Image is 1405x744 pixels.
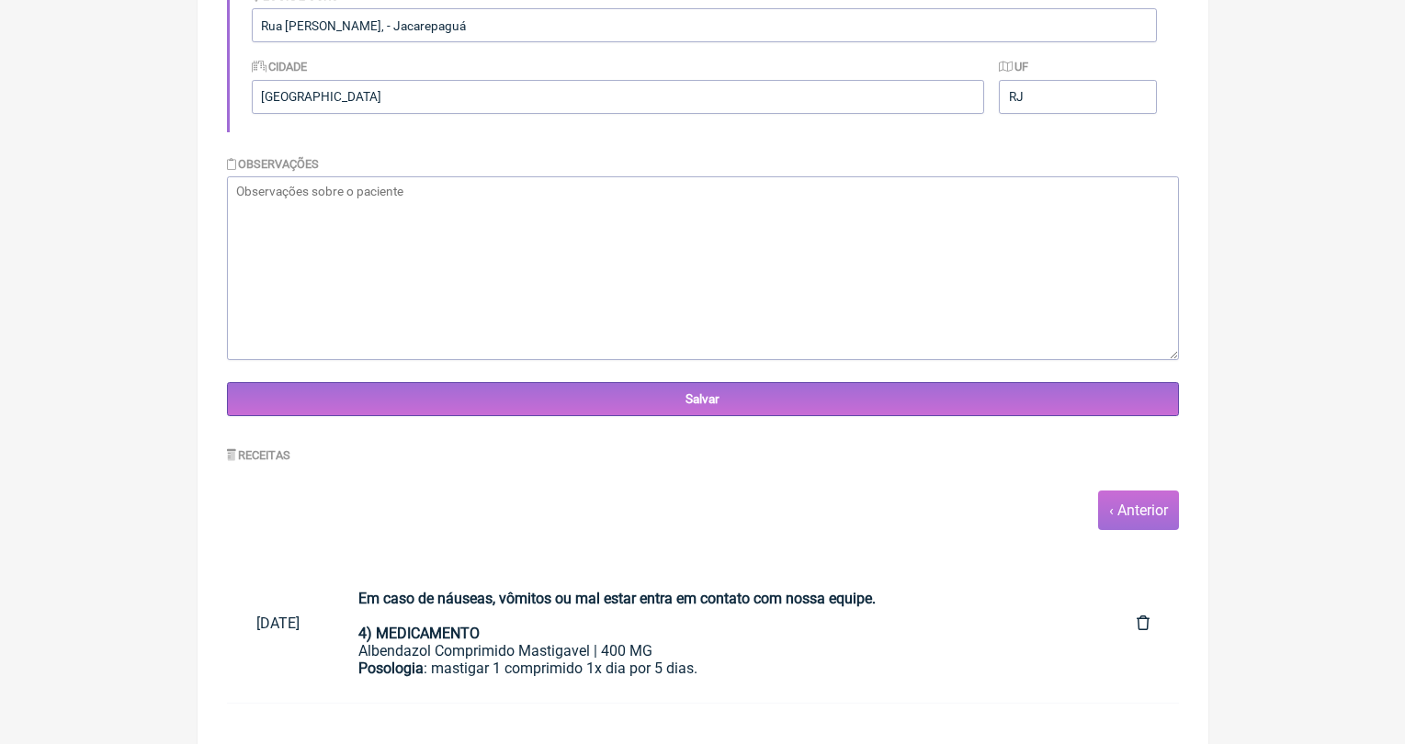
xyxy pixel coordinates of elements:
[252,80,985,114] input: Cidade
[358,625,480,642] strong: 4) MEDICAMENTO
[358,642,1078,659] div: Albendazol Comprimido Mastigavel | 400 MG
[227,382,1179,416] input: Salvar
[999,60,1028,73] label: UF
[227,448,291,462] label: Receitas
[227,157,320,171] label: Observações
[999,80,1156,114] input: UF
[358,659,424,677] strong: Posologia
[227,600,329,647] a: [DATE]
[227,490,1179,530] nav: pager
[329,559,1107,688] a: Protocolo de desparasitação:Uso oral:1) MANIPULADOCaryophyllus aromaticus / Tintura Cravo | 50mlA...
[358,590,876,607] strong: Em caso de náuseas, vômitos ou mal estar entra em contato com nossa equipe.
[1109,502,1168,519] a: ‹ Anterior
[252,8,1157,42] input: Logradouro
[252,60,308,73] label: Cidade
[358,659,1078,694] div: : mastigar 1 comprimido 1x dia por 5 dias.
